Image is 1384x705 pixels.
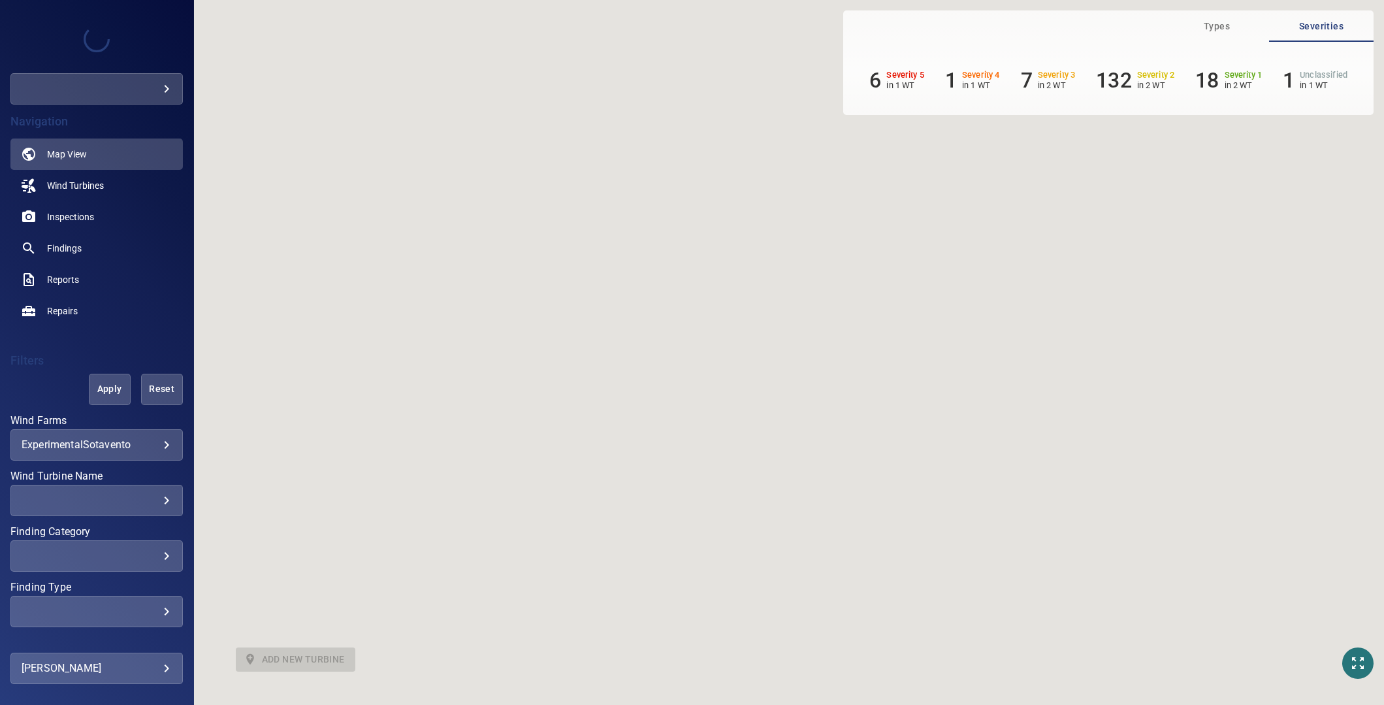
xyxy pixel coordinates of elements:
[1038,80,1076,90] p: in 2 WT
[10,429,183,461] div: Wind Farms
[10,582,183,593] label: Finding Type
[869,68,881,93] h6: 6
[47,242,82,255] span: Findings
[47,179,104,192] span: Wind Turbines
[1195,68,1262,93] li: Severity 1
[10,170,183,201] a: windturbines noActive
[1021,68,1076,93] li: Severity 3
[1225,71,1263,80] h6: Severity 1
[1283,68,1347,93] li: Severity Unclassified
[22,658,172,679] div: [PERSON_NAME]
[1096,68,1174,93] li: Severity 2
[1283,68,1295,93] h6: 1
[1277,18,1366,35] span: Severities
[886,71,924,80] h6: Severity 5
[10,354,183,367] h4: Filters
[10,485,183,516] div: Wind Turbine Name
[962,80,1000,90] p: in 1 WT
[47,210,94,223] span: Inspections
[10,201,183,233] a: inspections noActive
[47,148,87,161] span: Map View
[141,374,183,405] button: Reset
[157,381,167,397] span: Reset
[89,374,131,405] button: Apply
[945,68,957,93] h6: 1
[10,73,183,105] div: demo
[1038,71,1076,80] h6: Severity 3
[10,471,183,482] label: Wind Turbine Name
[1300,71,1347,80] h6: Unclassified
[1300,80,1347,90] p: in 1 WT
[945,68,1000,93] li: Severity 4
[1021,68,1033,93] h6: 7
[1137,71,1175,80] h6: Severity 2
[1172,18,1261,35] span: Types
[962,71,1000,80] h6: Severity 4
[1137,80,1175,90] p: in 2 WT
[1225,80,1263,90] p: in 2 WT
[10,527,183,537] label: Finding Category
[10,416,183,426] label: Wind Farms
[47,273,79,286] span: Reports
[1195,68,1219,93] h6: 18
[10,596,183,627] div: Finding Type
[10,233,183,264] a: findings noActive
[10,295,183,327] a: repairs noActive
[105,381,114,397] span: Apply
[47,304,78,318] span: Repairs
[10,139,183,170] a: map active
[22,438,172,451] div: ExperimentalSotavento
[10,115,183,128] h4: Navigation
[886,80,924,90] p: in 1 WT
[1096,68,1131,93] h6: 132
[869,68,924,93] li: Severity 5
[10,264,183,295] a: reports noActive
[10,540,183,572] div: Finding Category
